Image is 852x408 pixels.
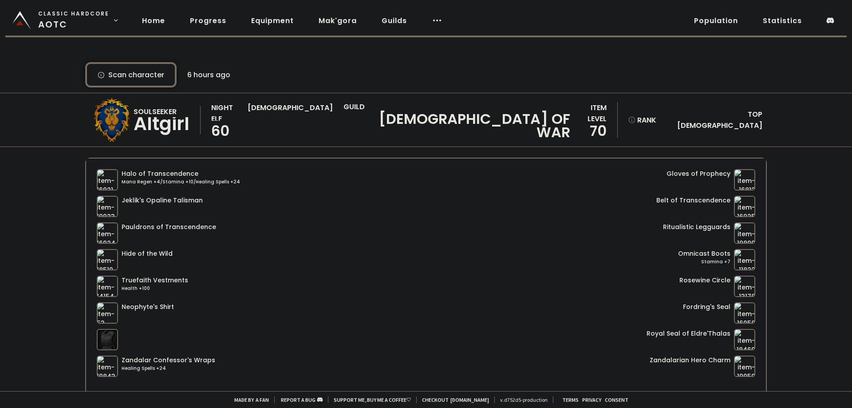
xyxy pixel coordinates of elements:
[683,302,730,312] div: Fordring's Seal
[450,396,489,403] a: [DOMAIN_NAME]
[211,121,229,141] span: 60
[122,249,173,258] div: Hide of the Wild
[663,222,730,232] div: Ritualistic Legguards
[650,356,730,365] div: Zandalarian Hero Charm
[734,276,755,297] img: item-13178
[281,396,316,403] a: Report a bug
[122,285,188,292] div: Health +100
[38,10,109,18] small: Classic Hardcore
[85,62,177,87] button: Scan character
[248,102,333,124] div: [DEMOGRAPHIC_DATA]
[229,396,269,403] span: Made by
[187,69,230,80] span: 6 hours ago
[312,12,364,30] a: Mak'gora
[677,120,762,131] span: [DEMOGRAPHIC_DATA]
[494,396,548,403] span: v. d752d5 - production
[183,12,233,30] a: Progress
[97,169,118,190] img: item-16921
[122,178,240,186] div: Mana Regen +4/Stamina +10/Healing Spells +24
[97,356,118,377] img: item-19843
[679,276,730,285] div: Rosewine Circle
[734,169,755,190] img: item-16812
[328,396,411,403] span: Support me,
[38,10,109,31] span: AOTC
[734,356,755,377] img: item-19950
[756,12,809,30] a: Statistics
[678,258,730,265] div: Stamina +7
[734,249,755,270] img: item-11822
[122,196,203,205] div: Jeklik's Opaline Talisman
[122,302,174,312] div: Neophyte's Shirt
[662,109,762,131] div: Top
[582,396,601,403] a: Privacy
[734,302,755,324] img: item-16058
[343,101,570,139] div: guild
[734,196,755,217] img: item-16925
[134,106,189,117] div: Soulseeker
[5,5,124,36] a: Classic HardcoreAOTC
[122,276,188,285] div: Truefaith Vestments
[416,396,489,403] span: Checkout
[122,222,216,232] div: Pauldrons of Transcendence
[122,356,215,365] div: Zandalar Confessor's Wraps
[256,396,269,403] a: a fan
[656,196,730,205] div: Belt of Transcendence
[667,169,730,178] div: Gloves of Prophecy
[647,329,730,338] div: Royal Seal of Eldre'Thalas
[734,222,755,244] img: item-19899
[211,102,245,124] div: Night Elf
[97,196,118,217] img: item-19923
[570,102,607,124] div: item level
[134,117,189,131] div: Altgirl
[343,112,570,139] span: [DEMOGRAPHIC_DATA] of War
[97,249,118,270] img: item-18510
[628,115,656,126] div: rank
[570,124,607,138] div: 70
[97,302,118,324] img: item-53
[734,329,755,350] img: item-18469
[97,276,118,297] img: item-14154
[375,12,414,30] a: Guilds
[605,396,628,403] a: Consent
[367,396,411,403] a: Buy me a coffee
[135,12,172,30] a: Home
[687,12,745,30] a: Population
[678,249,730,258] div: Omnicast Boots
[244,12,301,30] a: Equipment
[122,169,240,178] div: Halo of Transcendence
[122,365,215,372] div: Healing Spells +24
[562,396,579,403] a: Terms
[97,222,118,244] img: item-16924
